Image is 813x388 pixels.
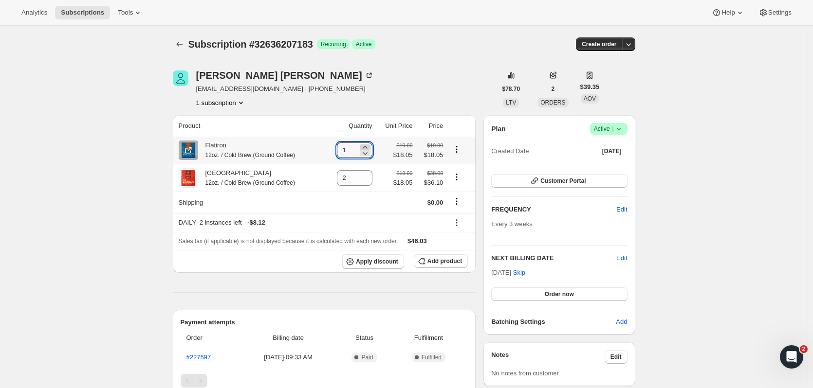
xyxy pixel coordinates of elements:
div: [PERSON_NAME] [PERSON_NAME] [196,71,374,80]
span: [DATE] · [491,269,525,276]
small: $38.00 [427,170,443,176]
span: $18.05 [393,150,413,160]
span: Subscription #32636207183 [188,39,313,50]
button: Analytics [16,6,53,19]
button: Edit [610,202,633,217]
span: Add product [427,257,462,265]
span: Help [721,9,735,17]
span: LTV [506,99,516,106]
button: Add product [414,254,468,268]
span: Sales tax (if applicable) is not displayed because it is calculated with each new order. [179,238,398,245]
span: $18.05 [419,150,443,160]
span: Fulfillment [395,333,462,343]
button: Product actions [449,172,464,182]
h2: NEXT BILLING DATE [491,253,616,263]
span: Skip [513,268,525,278]
span: $18.05 [393,178,413,188]
button: Product actions [196,98,246,107]
button: Edit [605,350,628,364]
th: Product [173,115,325,137]
span: $46.03 [407,237,427,245]
button: Create order [576,37,622,51]
span: 2 [552,85,555,93]
img: product img [179,168,198,188]
button: Edit [616,253,627,263]
span: Add [616,317,627,327]
img: product img [179,141,198,160]
small: $19.00 [396,142,412,148]
h2: FREQUENCY [491,205,616,214]
button: Skip [507,265,531,281]
div: Flatiron [198,141,296,160]
span: [DATE] [602,147,622,155]
span: [DATE] · 09:33 AM [243,353,334,362]
span: Active [594,124,624,134]
button: Customer Portal [491,174,627,188]
span: $39.35 [580,82,600,92]
small: 12oz. / Cold Brew (Ground Coffee) [205,179,296,186]
nav: Pagination [181,374,468,388]
button: Subscriptions [173,37,186,51]
span: Created Date [491,146,529,156]
span: $78.70 [502,85,520,93]
span: | [612,125,613,133]
span: Marlene Pfeiler [173,71,188,86]
span: Subscriptions [61,9,104,17]
span: Settings [768,9,792,17]
div: [GEOGRAPHIC_DATA] [198,168,296,188]
span: Status [339,333,389,343]
span: Tools [118,9,133,17]
h6: Batching Settings [491,317,616,327]
span: Apply discount [356,258,398,265]
small: 12oz. / Cold Brew (Ground Coffee) [205,152,296,159]
button: $78.70 [497,82,526,96]
span: AOV [584,95,596,102]
span: Order now [545,290,574,298]
button: Order now [491,287,627,301]
th: Shipping [173,192,325,213]
span: - $8.12 [247,218,265,228]
span: Every 3 weeks [491,220,533,228]
span: Analytics [21,9,47,17]
a: #227597 [186,353,211,361]
span: Create order [582,40,616,48]
small: $19.00 [427,142,443,148]
span: Billing date [243,333,334,343]
h2: Payment attempts [181,317,468,327]
h3: Notes [491,350,605,364]
iframe: Intercom live chat [780,345,803,369]
span: Active [356,40,372,48]
span: Customer Portal [540,177,586,185]
h2: Plan [491,124,506,134]
button: Subscriptions [55,6,110,19]
span: Edit [616,205,627,214]
button: 2 [546,82,561,96]
span: Edit [610,353,622,361]
span: Paid [361,353,373,361]
span: Fulfilled [422,353,442,361]
button: Help [706,6,750,19]
th: Price [416,115,446,137]
button: Tools [112,6,148,19]
span: 2 [800,345,808,353]
span: $0.00 [427,199,443,206]
th: Unit Price [375,115,416,137]
th: Order [181,327,240,349]
button: [DATE] [596,144,628,158]
span: $36.10 [419,178,443,188]
span: No notes from customer [491,370,559,377]
button: Apply discount [342,254,404,269]
span: Recurring [321,40,346,48]
button: Shipping actions [449,196,464,207]
button: Add [610,314,633,330]
th: Quantity [325,115,375,137]
small: $19.00 [396,170,412,176]
div: DAILY - 2 instances left [179,218,443,228]
span: [EMAIL_ADDRESS][DOMAIN_NAME] · [PHONE_NUMBER] [196,84,374,94]
span: ORDERS [540,99,565,106]
button: Settings [753,6,797,19]
button: Product actions [449,144,464,155]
